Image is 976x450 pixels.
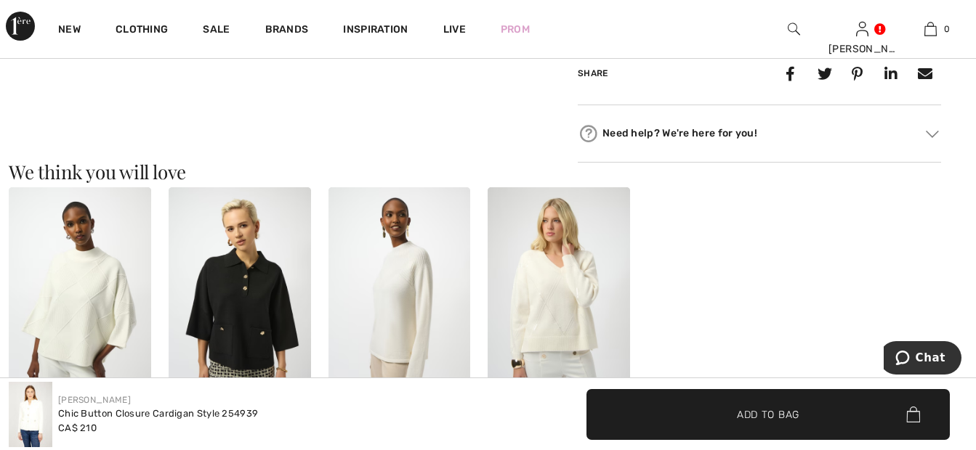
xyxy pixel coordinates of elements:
[488,187,630,401] img: V-Neck Chic Pullover Style 254949
[328,187,471,401] img: Mock Neck Casual Pullover Style 253966
[737,406,799,422] span: Add to Bag
[586,389,950,440] button: Add to Bag
[9,382,52,447] img: Chic Button Closure cardigan Style 254939
[926,130,939,137] img: Arrow2.svg
[906,406,920,422] img: Bag.svg
[578,123,941,144] div: Need help? We're here for you!
[116,23,168,38] a: Clothing
[58,395,131,405] a: [PERSON_NAME]
[884,341,961,377] iframe: Opens a widget where you can chat to one of our agents
[788,20,800,38] img: search the website
[265,23,309,38] a: Brands
[897,20,964,38] a: 0
[856,22,868,36] a: Sign In
[443,22,466,37] a: Live
[203,23,230,38] a: Sale
[924,20,937,38] img: My Bag
[6,12,35,41] img: 1ère Avenue
[856,20,868,38] img: My Info
[578,68,608,78] span: Share
[169,187,311,401] img: Button Closure Relaxed Fit Top Style 253962
[58,406,258,421] div: Chic Button Closure Cardigan Style 254939
[9,163,967,181] h3: We think you will love
[944,22,950,36] span: 0
[58,23,81,38] a: New
[501,22,530,37] a: Prom
[58,422,97,433] span: CA$ 210
[9,187,151,401] img: Oversized Knitted Pullover Style 253943
[828,41,895,57] div: [PERSON_NAME]
[343,23,408,38] span: Inspiration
